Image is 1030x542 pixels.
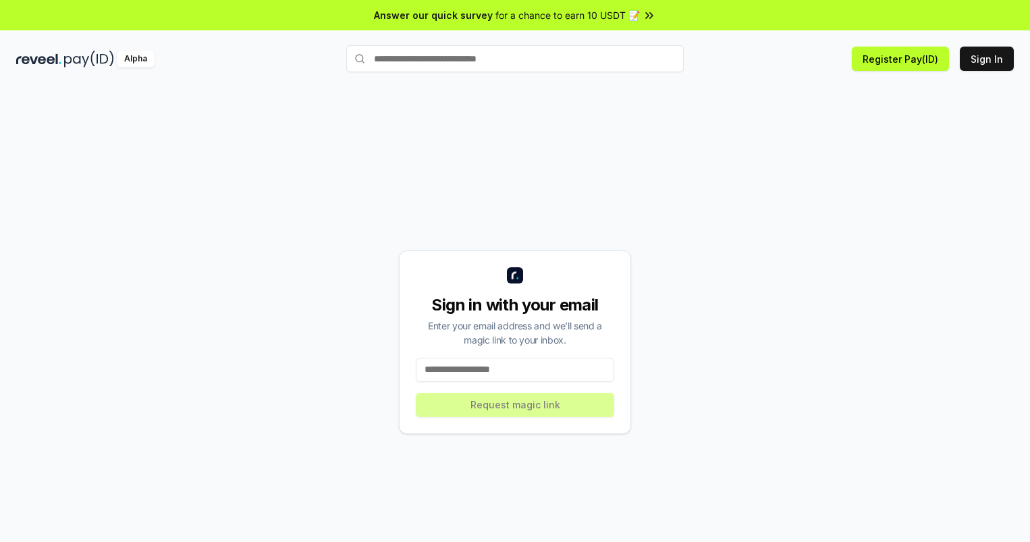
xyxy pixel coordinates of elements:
button: Register Pay(ID) [852,47,949,71]
span: Answer our quick survey [374,8,493,22]
span: for a chance to earn 10 USDT 📝 [495,8,640,22]
img: pay_id [64,51,114,67]
img: reveel_dark [16,51,61,67]
div: Enter your email address and we’ll send a magic link to your inbox. [416,319,614,347]
button: Sign In [960,47,1014,71]
div: Alpha [117,51,155,67]
div: Sign in with your email [416,294,614,316]
img: logo_small [507,267,523,283]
